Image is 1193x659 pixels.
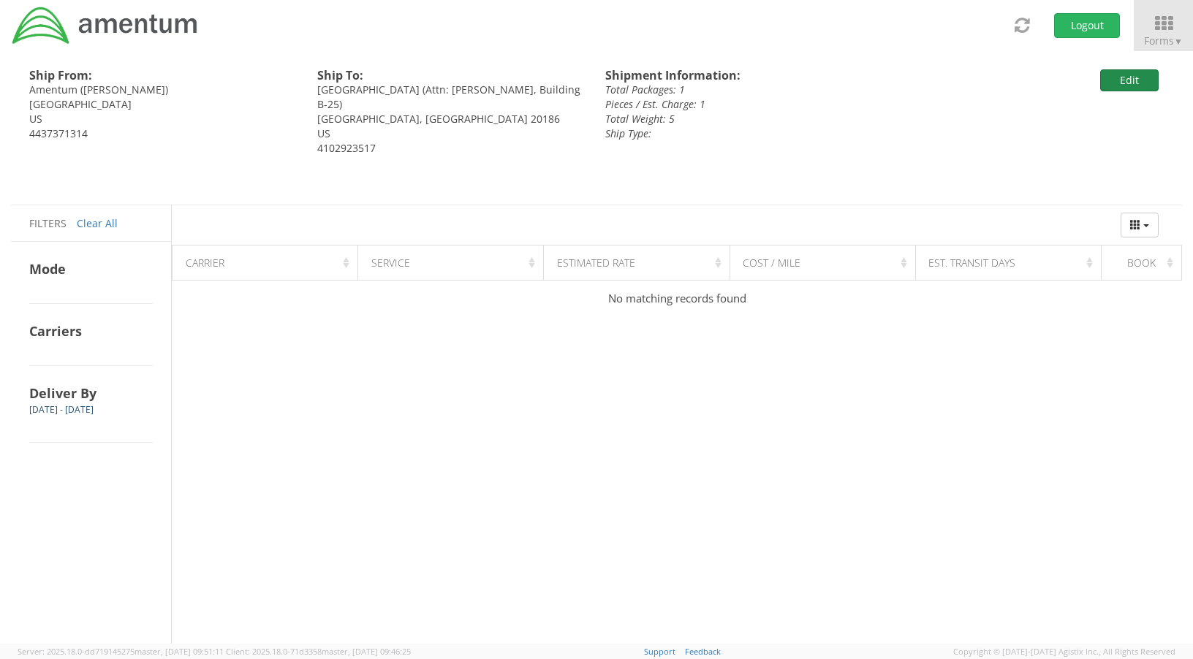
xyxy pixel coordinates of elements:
div: Ship Type: [605,126,967,141]
button: Logout [1054,13,1120,38]
div: [GEOGRAPHIC_DATA] [29,97,295,112]
div: 4437371314 [29,126,295,141]
span: Filters [29,216,67,230]
div: [GEOGRAPHIC_DATA] (Attn: [PERSON_NAME], Building B-25) [317,83,583,112]
span: Client: 2025.18.0-71d3358 [226,646,411,657]
span: Server: 2025.18.0-dd719145275 [18,646,224,657]
td: No matching records found [173,281,1182,317]
a: Clear All [77,216,118,230]
div: Est. Transit Days [928,256,1097,270]
h4: Deliver By [29,384,153,402]
div: Book [1115,256,1178,270]
h4: Shipment Information: [605,69,967,83]
div: Total Weight: 5 [605,112,967,126]
span: master, [DATE] 09:51:11 [135,646,224,657]
img: dyn-intl-logo-049831509241104b2a82.png [11,5,200,46]
span: [DATE] - [DATE] [29,403,94,416]
h4: Carriers [29,322,153,340]
h4: Mode [29,260,153,278]
div: US [317,126,583,141]
div: Carrier [186,256,354,270]
div: [GEOGRAPHIC_DATA], [GEOGRAPHIC_DATA] 20186 [317,112,583,126]
button: Edit [1100,69,1159,91]
a: Support [644,646,675,657]
div: 4102923517 [317,141,583,156]
span: Forms [1144,34,1183,47]
div: Amentum ([PERSON_NAME]) [29,83,295,97]
a: Feedback [685,646,721,657]
div: US [29,112,295,126]
div: Cost / Mile [743,256,911,270]
div: Pieces / Est. Charge: 1 [605,97,967,112]
button: Columns [1121,213,1159,237]
div: Total Packages: 1 [605,83,967,97]
span: master, [DATE] 09:46:25 [322,646,411,657]
div: Estimated Rate [557,256,725,270]
h4: Ship To: [317,69,583,83]
h4: Ship From: [29,69,295,83]
span: Copyright © [DATE]-[DATE] Agistix Inc., All Rights Reserved [953,646,1175,658]
div: Service [371,256,539,270]
span: ▼ [1174,35,1183,47]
